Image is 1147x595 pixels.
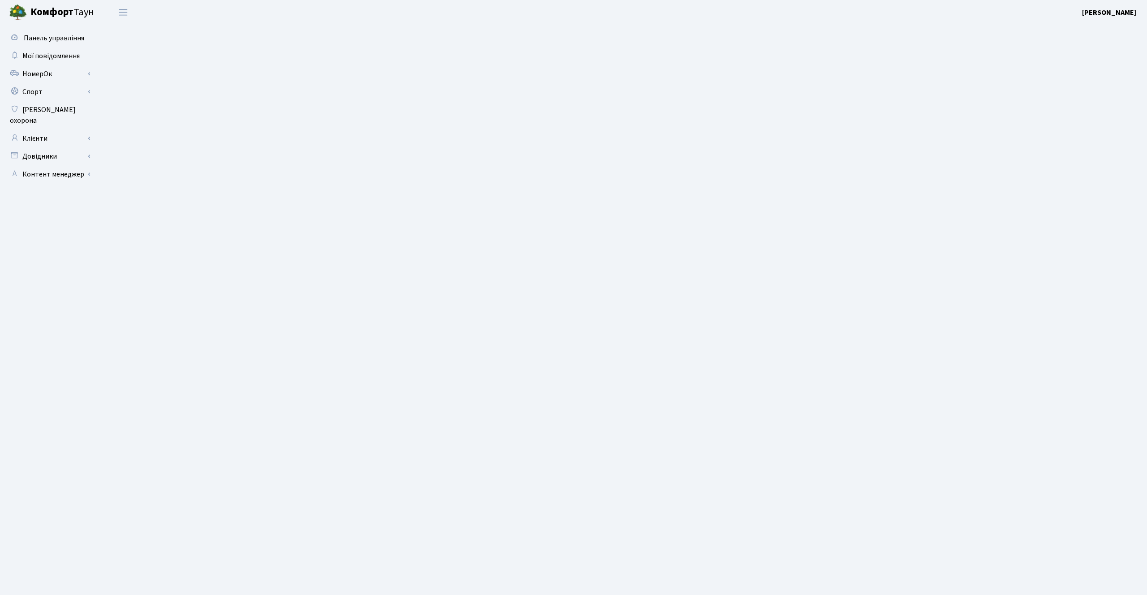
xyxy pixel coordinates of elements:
a: НомерОк [4,65,94,83]
a: [PERSON_NAME] [1082,7,1136,18]
span: Мої повідомлення [22,51,80,61]
a: Панель управління [4,29,94,47]
span: Таун [30,5,94,20]
b: [PERSON_NAME] [1082,8,1136,17]
b: Комфорт [30,5,73,19]
button: Переключити навігацію [112,5,134,20]
a: Контент менеджер [4,165,94,183]
a: Клієнти [4,129,94,147]
a: Довідники [4,147,94,165]
a: [PERSON_NAME] охорона [4,101,94,129]
a: Мої повідомлення [4,47,94,65]
span: Панель управління [24,33,84,43]
img: logo.png [9,4,27,22]
a: Спорт [4,83,94,101]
